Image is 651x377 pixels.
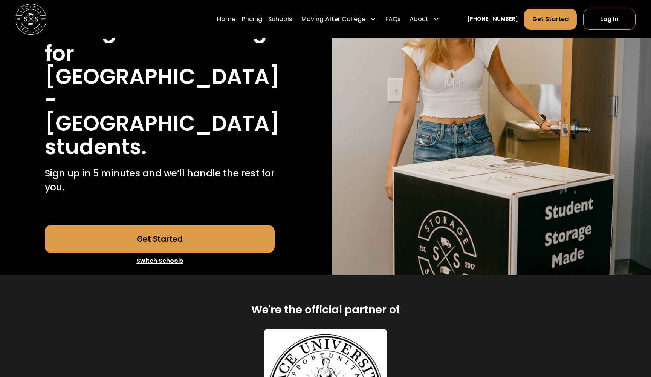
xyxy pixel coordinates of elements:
[45,65,280,135] h1: [GEOGRAPHIC_DATA] - [GEOGRAPHIC_DATA]
[45,225,275,253] a: Get Started
[45,135,147,159] h1: students.
[410,15,428,24] div: About
[242,9,262,30] a: Pricing
[251,303,400,317] h2: We're the official partner of
[385,9,400,30] a: FAQs
[15,4,46,35] img: Storage Scholars main logo
[15,4,46,35] a: home
[217,9,235,30] a: Home
[268,9,292,30] a: Schools
[298,9,379,30] div: Moving After College
[524,9,577,30] a: Get Started
[406,9,442,30] div: About
[45,167,275,195] p: Sign up in 5 minutes and we’ll handle the rest for you.
[583,9,636,30] a: Log In
[467,15,518,23] a: [PHONE_NUMBER]
[45,253,275,269] a: Switch Schools
[301,15,365,24] div: Moving After College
